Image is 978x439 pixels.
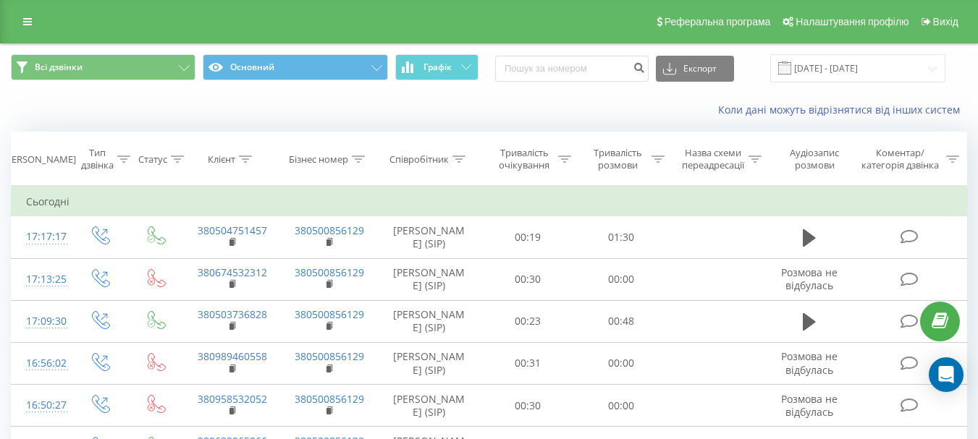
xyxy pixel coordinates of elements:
[81,147,114,171] div: Тип дзвінка
[423,62,452,72] span: Графік
[26,307,56,336] div: 17:09:30
[295,392,364,406] a: 380500856129
[26,265,56,294] div: 17:13:25
[778,147,851,171] div: Аудіозапис розмови
[198,223,267,237] a: 380504751457
[781,265,838,292] span: Розмова не відбулась
[35,61,83,73] span: Всі дзвінки
[481,258,575,300] td: 00:30
[377,258,481,300] td: [PERSON_NAME] (SIP)
[681,147,745,171] div: Назва схеми переадресації
[377,216,481,258] td: [PERSON_NAME] (SIP)
[575,385,668,427] td: 00:00
[933,16,958,27] span: Вихід
[718,103,967,116] a: Коли дані можуть відрізнятися вiд інших систем
[481,342,575,384] td: 00:31
[377,385,481,427] td: [PERSON_NAME] (SIP)
[138,153,167,166] div: Статус
[198,349,267,363] a: 380989460558
[377,300,481,342] td: [PERSON_NAME] (SIP)
[26,391,56,419] div: 16:50:27
[575,342,668,384] td: 00:00
[3,153,76,166] div: [PERSON_NAME]
[389,153,449,166] div: Співробітник
[395,54,479,80] button: Графік
[929,357,964,392] div: Open Intercom Messenger
[203,54,387,80] button: Основний
[377,342,481,384] td: [PERSON_NAME] (SIP)
[796,16,909,27] span: Налаштування профілю
[481,385,575,427] td: 00:30
[198,307,267,321] a: 380503736828
[494,147,555,171] div: Тривалість очікування
[858,147,943,171] div: Коментар/категорія дзвінка
[295,223,364,237] a: 380500856129
[12,187,967,216] td: Сьогодні
[781,349,838,376] span: Розмова не відбулась
[481,216,575,258] td: 00:19
[656,56,734,82] button: Експорт
[575,300,668,342] td: 00:48
[781,392,838,419] span: Розмова не відбулась
[575,216,668,258] td: 01:30
[208,153,235,166] div: Клієнт
[588,147,648,171] div: Тривалість розмови
[295,265,364,279] a: 380500856129
[481,300,575,342] td: 00:23
[295,349,364,363] a: 380500856129
[495,56,649,82] input: Пошук за номером
[295,307,364,321] a: 380500856129
[11,54,195,80] button: Всі дзвінки
[289,153,348,166] div: Бізнес номер
[198,265,267,279] a: 380674532312
[575,258,668,300] td: 00:00
[26,349,56,378] div: 16:56:02
[198,392,267,406] a: 380958532052
[26,223,56,251] div: 17:17:17
[665,16,771,27] span: Реферальна програма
